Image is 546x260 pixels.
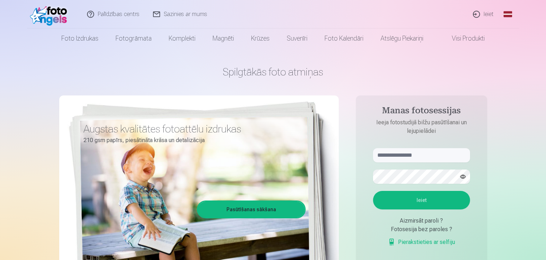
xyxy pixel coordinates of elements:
[204,28,243,48] a: Magnēti
[373,217,470,225] div: Aizmirsāt paroli ?
[388,238,455,246] a: Pierakstieties ar selfiju
[366,118,477,135] p: Ieeja fotostudijā bilžu pasūtīšanai un lejupielādei
[278,28,316,48] a: Suvenīri
[59,66,487,78] h1: Spilgtākās foto atmiņas
[366,105,477,118] h4: Manas fotosessijas
[432,28,493,48] a: Visi produkti
[30,3,71,26] img: /fa1
[83,135,300,145] p: 210 gsm papīrs, piesātināta krāsa un detalizācija
[198,202,305,217] a: Pasūtīšanas sākšana
[316,28,372,48] a: Foto kalendāri
[372,28,432,48] a: Atslēgu piekariņi
[243,28,278,48] a: Krūzes
[107,28,160,48] a: Fotogrāmata
[373,191,470,209] button: Ieiet
[83,123,300,135] h3: Augstas kvalitātes fotoattēlu izdrukas
[160,28,204,48] a: Komplekti
[53,28,107,48] a: Foto izdrukas
[373,225,470,234] div: Fotosesija bez paroles ?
